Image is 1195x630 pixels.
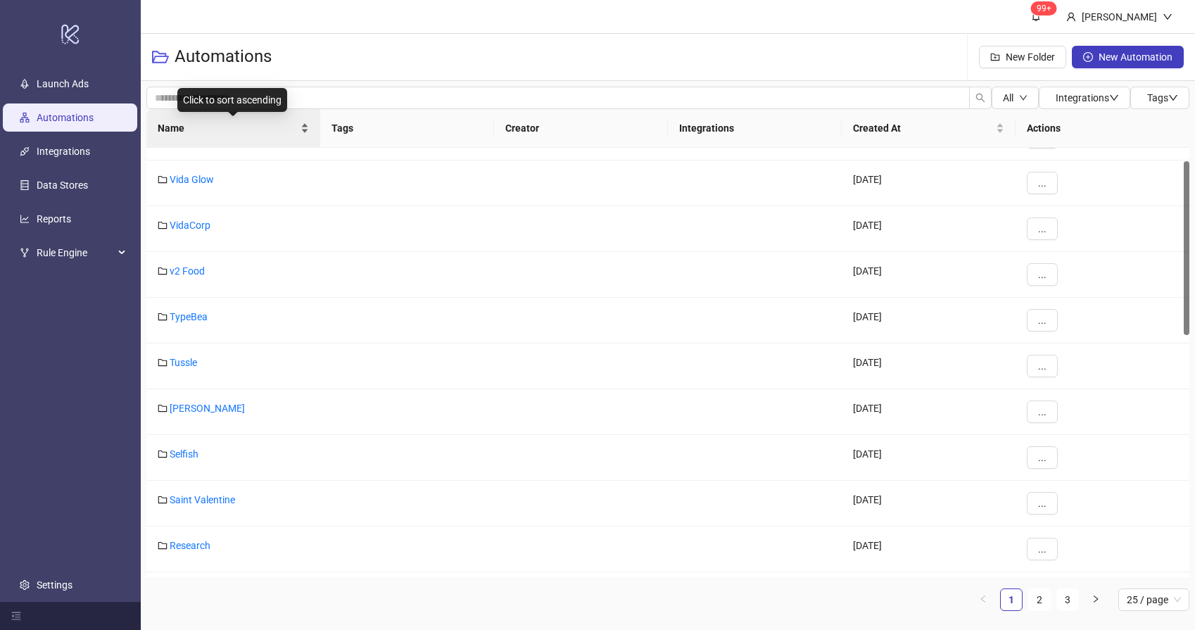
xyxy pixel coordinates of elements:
a: Launch Ads [37,78,89,89]
div: [DATE] [842,389,1016,435]
a: VidaCorp [170,220,210,231]
th: Tags [320,109,494,148]
button: ... [1027,263,1058,286]
span: Rule Engine [37,239,114,267]
span: Integrations [1056,92,1119,103]
button: Tagsdown [1130,87,1189,109]
span: ... [1038,269,1047,280]
a: 3 [1057,589,1078,610]
span: New Folder [1006,51,1055,63]
button: Integrationsdown [1039,87,1130,109]
sup: 1570 [1031,1,1057,15]
button: ... [1027,492,1058,515]
span: ... [1038,498,1047,509]
th: Actions [1016,109,1189,148]
div: [DATE] [842,160,1016,206]
span: right [1092,595,1100,603]
span: New Automation [1099,51,1172,63]
button: Alldown [992,87,1039,109]
a: Saint Valentine [170,494,235,505]
button: right [1085,588,1107,611]
span: All [1003,92,1013,103]
span: folder [158,312,167,322]
a: Reports [37,213,71,225]
div: [DATE] [842,252,1016,298]
li: Next Page [1085,588,1107,611]
span: ... [1038,223,1047,234]
span: down [1163,12,1172,22]
div: [DATE] [842,435,1016,481]
a: v2 Food [170,265,205,277]
button: ... [1027,172,1058,194]
button: New Folder [979,46,1066,68]
div: [DATE] [842,298,1016,344]
span: ... [1038,360,1047,372]
span: folder [158,358,167,367]
span: folder [158,220,167,230]
h3: Automations [175,46,272,68]
a: Automations [37,112,94,123]
span: fork [20,248,30,258]
th: Integrations [668,109,842,148]
button: ... [1027,538,1058,560]
span: user [1066,12,1076,22]
span: 25 / page [1127,589,1181,610]
a: Vida Glow [170,174,214,185]
div: [DATE] [842,527,1016,572]
span: search [975,93,985,103]
a: 1 [1001,589,1022,610]
a: Selfish [170,448,198,460]
th: Created At [842,109,1016,148]
span: folder [158,495,167,505]
li: 1 [1000,588,1023,611]
span: left [979,595,987,603]
button: left [972,588,994,611]
span: Created At [853,120,993,136]
span: ... [1038,315,1047,326]
span: ... [1038,452,1047,463]
li: 2 [1028,588,1051,611]
button: ... [1027,309,1058,332]
span: folder [158,266,167,276]
span: down [1168,93,1178,103]
div: [PERSON_NAME] [1076,9,1163,25]
span: ... [1038,177,1047,189]
span: plus-circle [1083,52,1093,62]
span: folder-add [990,52,1000,62]
button: ... [1027,218,1058,240]
span: ... [1038,406,1047,417]
span: folder [158,403,167,413]
div: Click to sort ascending [177,88,287,112]
span: folder [158,175,167,184]
span: down [1109,93,1119,103]
span: Tags [1147,92,1178,103]
span: menu-fold [11,611,21,621]
a: Research [170,540,210,551]
span: ... [1038,543,1047,555]
a: Integrations [37,146,90,157]
span: down [1019,94,1028,102]
div: [DATE] [842,572,1016,618]
li: 3 [1056,588,1079,611]
a: 2 [1029,589,1050,610]
a: Settings [37,579,72,591]
button: New Automation [1072,46,1184,68]
div: [DATE] [842,344,1016,389]
div: Page Size [1118,588,1189,611]
a: Data Stores [37,179,88,191]
a: Tussle [170,357,197,368]
li: Previous Page [972,588,994,611]
span: folder-open [152,49,169,65]
span: bell [1031,11,1041,21]
span: folder [158,541,167,550]
span: Name [158,120,298,136]
div: [DATE] [842,481,1016,527]
button: ... [1027,401,1058,423]
button: ... [1027,355,1058,377]
th: Name [146,109,320,148]
div: [DATE] [842,206,1016,252]
th: Creator [494,109,668,148]
a: TypeBea [170,311,208,322]
button: ... [1027,446,1058,469]
a: [PERSON_NAME] [170,403,245,414]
